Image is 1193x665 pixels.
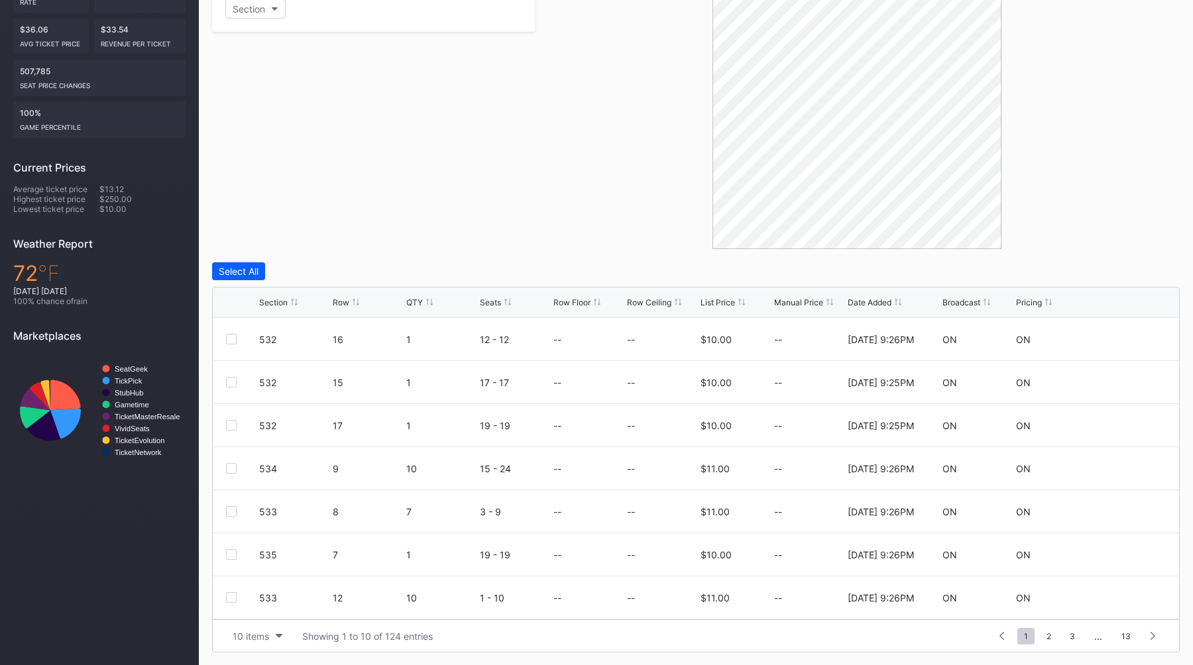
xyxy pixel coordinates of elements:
div: $10.00 [99,204,186,214]
div: -- [627,334,635,345]
div: $11.00 [701,506,730,517]
div: Avg ticket price [20,34,82,48]
div: 17 [333,420,403,431]
div: 534 [259,463,329,474]
div: -- [627,463,635,474]
div: Section [233,3,265,15]
div: -- [553,420,561,431]
div: Weather Report [13,237,186,250]
div: ... [1084,631,1112,642]
span: ℉ [38,260,60,286]
div: 19 - 19 [480,420,550,431]
text: SeatGeek [115,365,148,373]
div: ON [1016,592,1031,603]
div: -- [627,506,635,517]
div: 3 - 9 [480,506,550,517]
div: 535 [259,549,329,560]
div: 507,785 [13,60,186,96]
div: 8 [333,506,403,517]
div: ON [942,592,957,603]
div: 10 [406,592,477,603]
div: 16 [333,334,403,345]
div: [DATE] 9:26PM [848,463,914,474]
div: 532 [259,377,329,388]
div: 1 [406,334,477,345]
div: -- [627,420,635,431]
div: -- [553,549,561,560]
div: ON [942,506,957,517]
div: 532 [259,420,329,431]
div: Marketplaces [13,329,186,342]
div: ON [1016,377,1031,388]
div: -- [774,506,844,517]
div: $10.00 [701,377,732,388]
div: -- [774,420,844,431]
div: [DATE] 9:26PM [848,592,914,603]
div: 10 items [233,631,269,642]
span: 1 [1017,628,1035,644]
div: Pricing [1016,297,1042,307]
div: 1 [406,377,477,388]
div: Row Ceiling [627,297,671,307]
div: 533 [259,506,329,517]
span: 3 [1063,628,1082,644]
div: Seats [480,297,501,307]
div: $36.06 [13,18,89,54]
div: Highest ticket price [13,194,99,204]
div: Manual Price [774,297,823,307]
div: Current Prices [13,161,186,174]
div: Broadcast [942,297,980,307]
text: VividSeats [115,425,150,433]
svg: Chart title [13,352,186,468]
text: Gametime [115,401,149,409]
text: TicketEvolution [115,436,164,444]
div: $250.00 [99,194,186,204]
div: seat price changes [20,76,179,89]
div: ON [942,420,957,431]
div: ON [1016,506,1031,517]
div: Row [333,297,349,307]
div: 72 [13,260,186,286]
div: [DATE] [DATE] [13,286,186,296]
div: 1 - 10 [480,592,550,603]
button: 10 items [226,627,289,645]
button: Select All [212,262,265,280]
div: -- [553,334,561,345]
div: -- [553,377,561,388]
div: -- [774,377,844,388]
div: List Price [701,297,735,307]
div: ON [1016,463,1031,474]
div: $11.00 [701,592,730,603]
div: Section [259,297,288,307]
div: Game percentile [20,118,179,131]
div: -- [627,377,635,388]
div: -- [553,463,561,474]
div: -- [627,592,635,603]
div: $10.00 [701,420,732,431]
div: Row Floor [553,297,591,307]
div: 533 [259,592,329,603]
div: ON [942,463,957,474]
div: ON [942,334,957,345]
div: ON [1016,334,1031,345]
div: -- [553,592,561,603]
div: Date Added [848,297,891,307]
div: -- [774,549,844,560]
div: -- [553,506,561,517]
div: ON [1016,549,1031,560]
div: -- [774,463,844,474]
text: TicketMasterResale [115,413,180,421]
div: [DATE] 9:26PM [848,334,914,345]
div: -- [627,549,635,560]
div: 10 [406,463,477,474]
div: [DATE] 9:25PM [848,377,914,388]
div: 15 - 24 [480,463,550,474]
div: Revenue per ticket [101,34,179,48]
div: 17 - 17 [480,377,550,388]
div: 15 [333,377,403,388]
div: 7 [333,549,403,560]
div: ON [1016,420,1031,431]
span: 2 [1040,628,1058,644]
div: [DATE] 9:26PM [848,549,914,560]
div: $13.12 [99,184,186,194]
